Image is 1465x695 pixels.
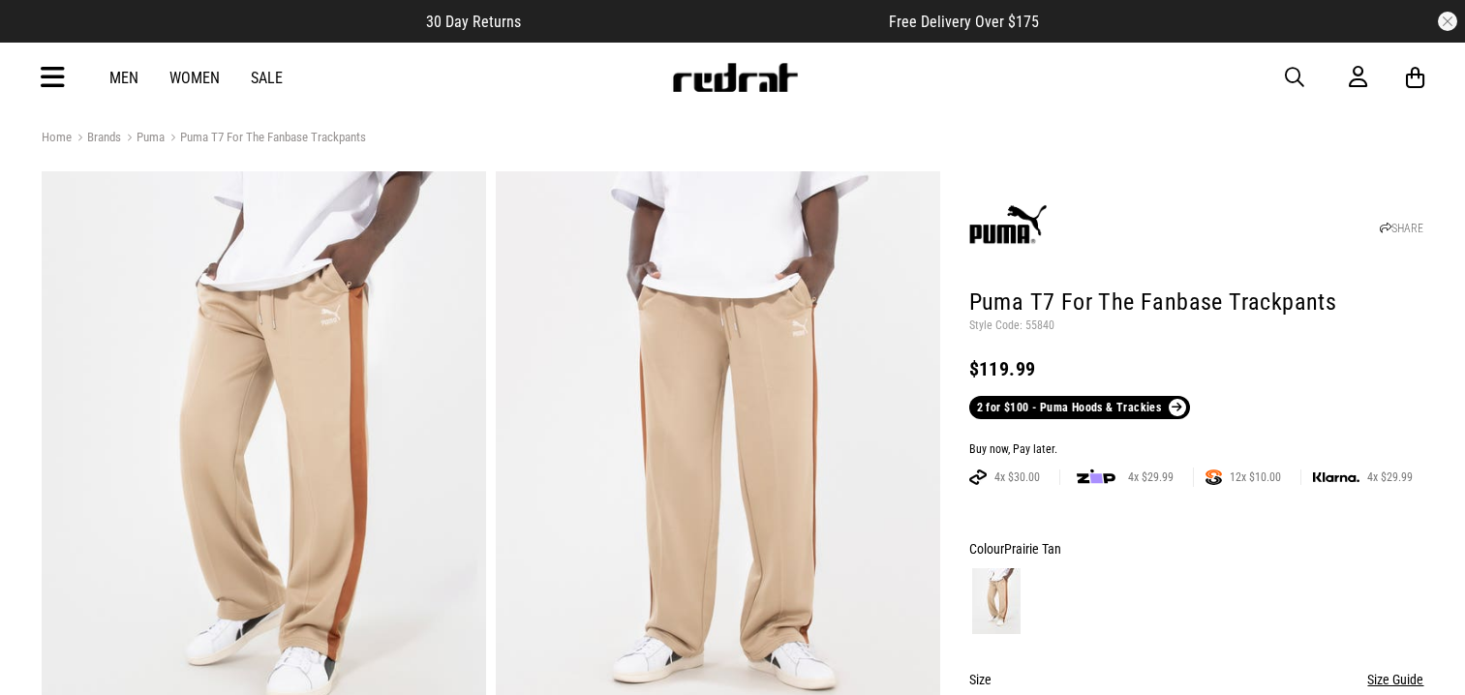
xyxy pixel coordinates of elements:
a: 2 for $100 - Puma Hoods & Trackies [969,396,1190,419]
div: Colour [969,537,1424,560]
a: Women [169,69,220,87]
a: SHARE [1380,222,1423,235]
span: 4x $29.99 [1359,469,1420,485]
a: Puma [121,130,165,148]
img: KLARNA [1313,472,1359,483]
a: Home [42,130,72,144]
div: $119.99 [969,357,1424,380]
span: Free Delivery Over $175 [889,13,1039,31]
button: Size Guide [1367,668,1423,691]
a: Brands [72,130,121,148]
span: Prairie Tan [1004,541,1061,557]
iframe: Customer reviews powered by Trustpilot [560,12,850,31]
img: zip [1077,468,1115,487]
a: Sale [251,69,283,87]
img: Redrat logo [671,63,799,92]
span: 4x $29.99 [1120,469,1181,485]
img: AFTERPAY [969,469,987,485]
div: Size [969,668,1424,691]
p: Style Code: 55840 [969,318,1424,334]
img: SPLITPAY [1206,469,1222,485]
a: Men [109,69,138,87]
span: 4x $30.00 [987,469,1048,485]
img: Prairie Tan [972,568,1021,634]
span: 12x $10.00 [1222,469,1289,485]
span: 30 Day Returns [426,13,521,31]
img: Puma [969,188,1047,265]
h1: Puma T7 For The Fanbase Trackpants [969,287,1424,318]
div: Buy now, Pay later. [969,442,1424,458]
a: Puma T7 For The Fanbase Trackpants [165,130,366,148]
